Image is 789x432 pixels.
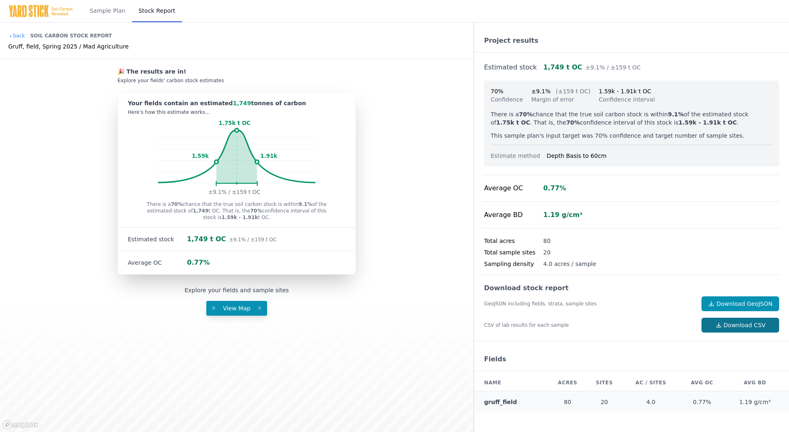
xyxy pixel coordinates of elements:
[187,258,210,268] div: 0.77%
[680,374,724,391] th: AVG OC
[566,119,580,126] strong: 70%
[599,95,655,104] div: Confidence interval
[556,88,591,95] span: (±159 t OC)
[531,95,591,104] div: Margin of error
[118,77,356,84] div: Explore your fields' carbon stock estimates
[8,5,73,18] img: Yard Stick Logo
[250,208,262,214] strong: 70%
[128,99,346,107] div: Your fields contain an estimated tonnes of carbon
[586,64,641,71] span: ±9.1% / ±159 t OC
[491,88,503,95] span: 70%
[484,399,517,405] a: gruff_field
[491,110,773,127] p: There is a chance that the true soil carbon stock is within of the estimated stock of . That is, ...
[543,62,641,72] div: 1,749 t OC
[587,391,621,413] td: 20
[701,296,779,311] a: Download GeoJSON
[30,29,112,42] div: Soil Carbon Stock Report
[206,301,267,316] button: View Map
[484,283,779,293] div: Download stock report
[8,32,25,39] a: back
[484,210,543,220] div: Average BD
[548,391,587,413] td: 80
[484,260,543,268] div: Sampling density
[8,42,129,51] div: Gruff, field, Spring 2025 / Mad Agriculture
[208,189,260,195] tspan: ±9.1% / ±159 t OC
[668,111,684,118] strong: 9.1%
[484,300,695,307] div: GeoJSON including fields, strata, sample sites
[474,374,548,391] th: Name
[599,88,651,95] span: 1.59k - 1.91k t OC
[484,183,543,193] div: Average OC
[484,248,543,256] div: Total sample sites
[680,391,724,413] td: 0.77%
[299,201,312,207] strong: 9.1%
[519,111,533,118] strong: 70%
[484,322,695,328] div: CSV of lab results for each sample
[678,119,737,126] strong: 1.59k - 1.91k t OC
[118,67,356,76] div: 🎉 The results are in!
[491,95,523,104] div: Confidence
[261,153,277,159] tspan: 1.91k
[128,235,187,243] div: Estimated stock
[484,37,538,44] a: Project results
[543,237,551,245] div: 80
[543,183,566,193] div: 0.77%
[484,63,537,71] a: Estimated stock
[547,152,773,160] div: Depth Basis to 60cm
[543,260,596,268] div: 4.0 acres / sample
[193,208,208,214] strong: 1,749
[218,305,255,312] span: View Map
[548,374,587,391] th: Acres
[229,237,277,243] span: ±9.1% / ±159 t OC
[128,109,346,116] div: Here's how this estimate works...
[531,88,551,95] span: ±9.1%
[187,234,277,244] div: 1,749 t OC
[474,348,789,371] div: Fields
[219,120,251,126] tspan: 1.75k t OC
[622,374,680,391] th: AC / Sites
[233,100,251,106] span: 1,749
[496,119,530,126] strong: 1.75k t OC
[128,259,187,267] div: Average OC
[701,318,779,333] a: Download CSV
[491,152,547,160] div: Estimate method
[221,215,258,220] strong: 1.59k - 1.91k
[145,201,329,221] p: There is a chance that the true soil carbon stock is within of the estimated stock of t OC. That ...
[724,391,789,413] td: 1.19 g/cm³
[622,391,680,413] td: 4.0
[543,248,551,256] div: 20
[192,153,209,159] tspan: 1.59k
[543,210,583,220] div: 1.19 g/cm³
[171,201,183,207] strong: 70%
[484,237,543,245] div: Total acres
[491,132,773,140] p: This sample plan's input target was 70% confidence and target number of sample sites.
[587,374,621,391] th: Sites
[724,374,789,391] th: AVG BD
[185,286,289,294] div: Explore your fields and sample sites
